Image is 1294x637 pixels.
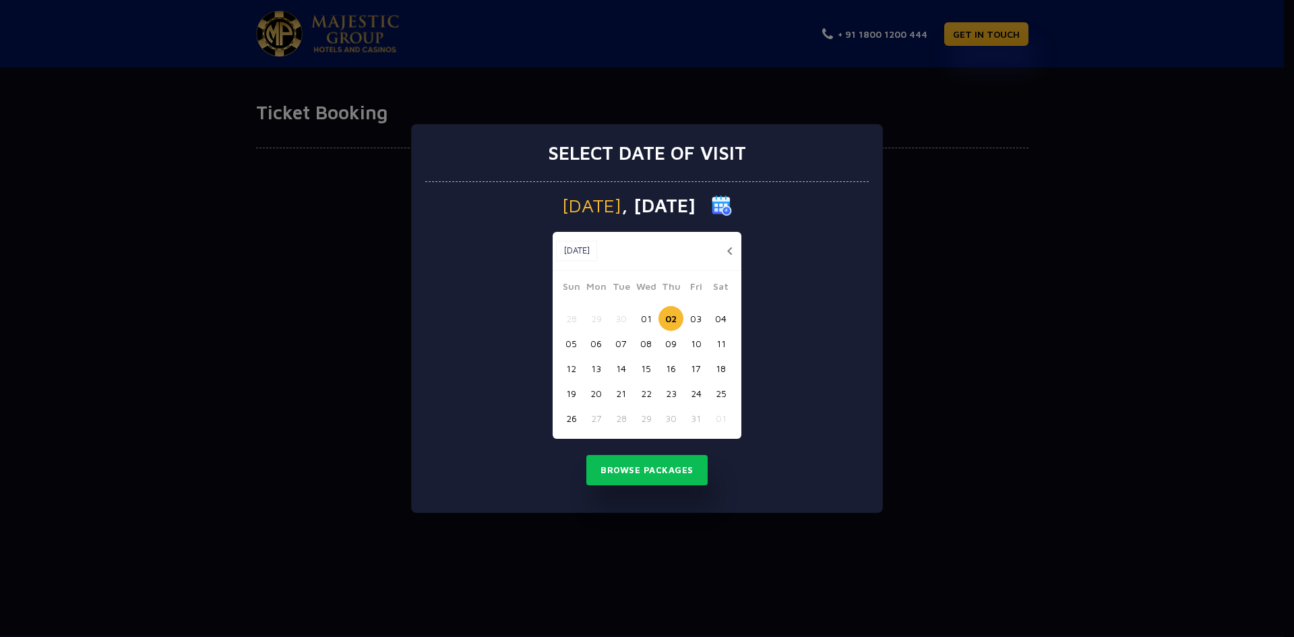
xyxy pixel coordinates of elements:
button: 21 [609,381,634,406]
span: Tue [609,279,634,298]
button: 05 [559,331,584,356]
button: 26 [559,406,584,431]
span: Fri [683,279,708,298]
button: 01 [708,406,733,431]
button: 01 [634,306,658,331]
button: 31 [683,406,708,431]
button: 10 [683,331,708,356]
button: 17 [683,356,708,381]
h3: Select date of visit [548,142,746,164]
button: 04 [708,306,733,331]
button: 25 [708,381,733,406]
button: 13 [584,356,609,381]
button: 06 [584,331,609,356]
span: Sun [559,279,584,298]
button: Browse Packages [586,455,708,486]
button: 24 [683,381,708,406]
button: 03 [683,306,708,331]
button: 29 [634,406,658,431]
button: 28 [609,406,634,431]
button: 27 [584,406,609,431]
span: Wed [634,279,658,298]
button: 23 [658,381,683,406]
button: [DATE] [556,241,597,261]
span: Thu [658,279,683,298]
button: 09 [658,331,683,356]
button: 08 [634,331,658,356]
button: 30 [658,406,683,431]
span: Sat [708,279,733,298]
span: , [DATE] [621,196,696,215]
button: 11 [708,331,733,356]
button: 19 [559,381,584,406]
img: calender icon [712,195,732,216]
button: 02 [658,306,683,331]
button: 07 [609,331,634,356]
button: 22 [634,381,658,406]
button: 29 [584,306,609,331]
button: 18 [708,356,733,381]
button: 14 [609,356,634,381]
button: 16 [658,356,683,381]
button: 15 [634,356,658,381]
span: [DATE] [562,196,621,215]
span: Mon [584,279,609,298]
button: 30 [609,306,634,331]
button: 20 [584,381,609,406]
button: 28 [559,306,584,331]
button: 12 [559,356,584,381]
